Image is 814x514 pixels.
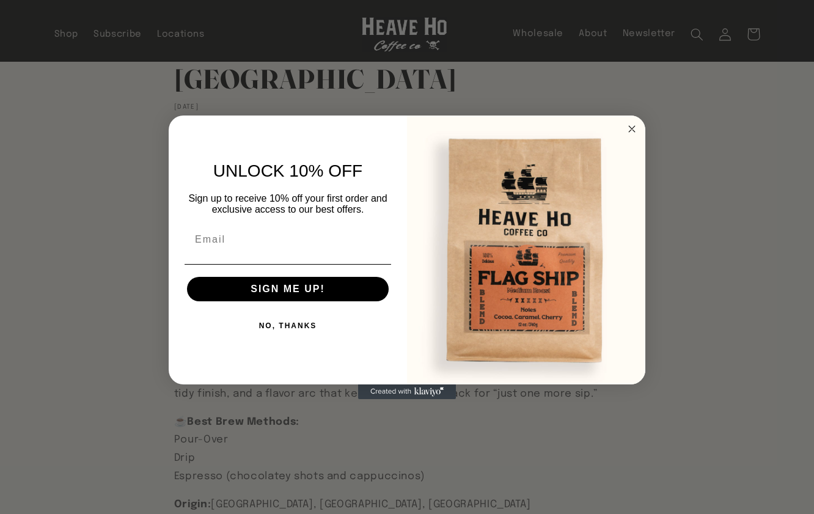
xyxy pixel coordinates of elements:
button: NO, THANKS [185,314,391,338]
span: UNLOCK 10% OFF [213,161,362,180]
input: Email [185,227,391,252]
img: 1d7cd290-2dbc-4d03-8a91-85fded1ba4b3.jpeg [407,116,645,384]
img: underline [185,264,391,265]
button: Close dialog [625,122,639,136]
a: Created with Klaviyo - opens in a new tab [358,384,456,399]
button: SIGN ME UP! [187,277,389,301]
span: Sign up to receive 10% off your first order and exclusive access to our best offers. [188,193,387,215]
